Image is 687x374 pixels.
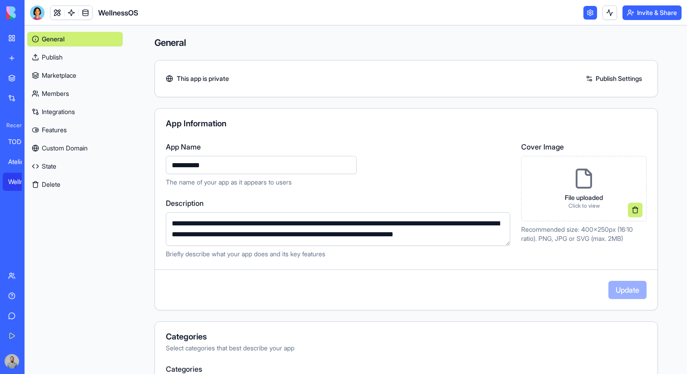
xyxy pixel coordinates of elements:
[27,50,123,65] a: Publish
[166,249,510,259] p: Briefly describe what your app does and its key features
[166,120,647,128] div: App Information
[27,32,123,46] a: General
[166,141,510,152] label: App Name
[166,198,510,209] label: Description
[581,71,647,86] a: Publish Settings
[521,225,647,243] p: Recommended size: 400x250px (16:10 ratio). PNG, JPG or SVG (max. 2MB)
[27,159,123,174] a: State
[177,74,229,83] span: This app is private
[3,173,39,191] a: WellnessOS
[27,141,123,155] a: Custom Domain
[8,157,34,166] div: Atelier
[521,141,647,152] label: Cover Image
[521,156,647,221] div: File uploadedClick to view
[5,354,19,369] img: image_123650291_bsq8ao.jpg
[565,202,603,209] p: Click to view
[166,333,647,341] div: Categories
[166,344,647,353] div: Select categories that best describe your app
[27,123,123,137] a: Features
[8,177,34,186] div: WellnessOS
[98,7,138,18] span: WellnessOS
[3,153,39,171] a: Atelier
[622,5,682,20] button: Invite & Share
[27,68,123,83] a: Marketplace
[27,177,123,192] button: Delete
[6,6,63,19] img: logo
[565,193,603,202] p: File uploaded
[154,36,658,49] h4: General
[3,133,39,151] a: TODO List
[8,137,34,146] div: TODO List
[3,122,22,129] span: Recent
[27,86,123,101] a: Members
[27,105,123,119] a: Integrations
[166,178,510,187] p: The name of your app as it appears to users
